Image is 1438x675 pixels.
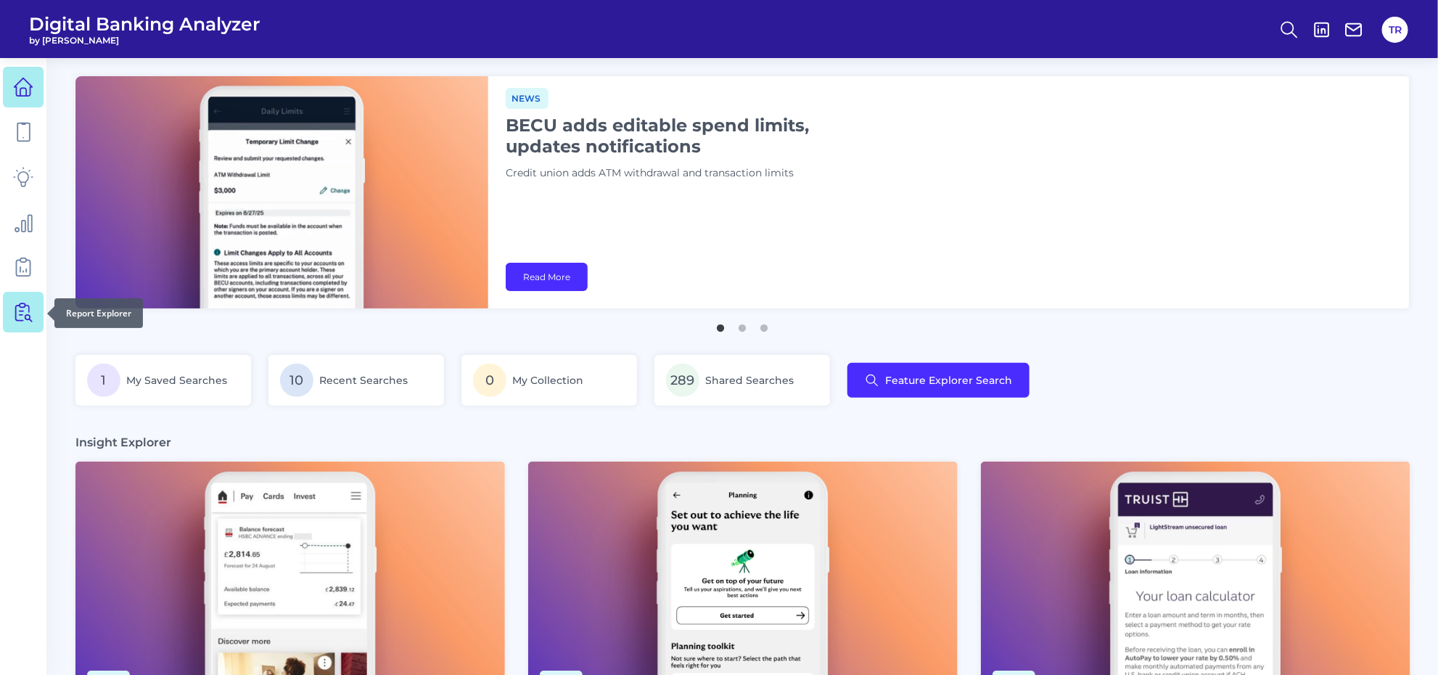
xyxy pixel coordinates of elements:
button: 2 [735,317,749,332]
span: 10 [280,364,313,397]
span: Feature Explorer Search [885,375,1012,386]
h1: BECU adds editable spend limits, updates notifications [506,115,868,157]
span: 0 [473,364,506,397]
span: by [PERSON_NAME] [29,35,260,46]
span: My Saved Searches [126,374,227,387]
span: My Collection [512,374,583,387]
a: 289Shared Searches [654,355,830,406]
p: Credit union adds ATM withdrawal and transaction limits [506,165,868,181]
span: 289 [666,364,699,397]
a: 1My Saved Searches [75,355,251,406]
span: 1 [87,364,120,397]
div: Report Explorer [54,298,143,328]
a: 10Recent Searches [268,355,444,406]
h3: Insight Explorer [75,435,171,450]
button: 3 [757,317,771,332]
a: News [506,91,549,105]
img: bannerImg [75,76,488,308]
span: Digital Banking Analyzer [29,13,260,35]
a: Read More [506,263,588,291]
button: Feature Explorer Search [847,363,1030,398]
span: Recent Searches [319,374,408,387]
a: 0My Collection [461,355,637,406]
button: 1 [713,317,728,332]
button: TR [1382,17,1408,43]
span: News [506,88,549,109]
span: Shared Searches [705,374,794,387]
